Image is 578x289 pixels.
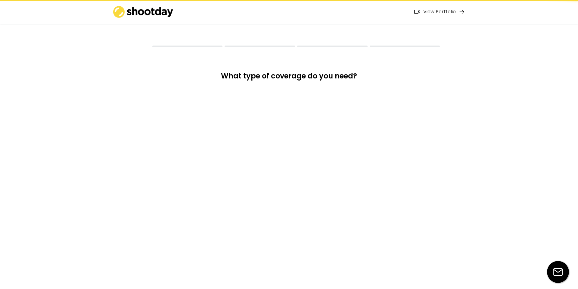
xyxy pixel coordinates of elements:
div: What type of coverage do you need? [207,71,371,85]
div: View Portfolio [423,9,456,15]
img: email-icon%20%281%29.svg [547,261,569,283]
img: Icon%20feather-video%402x.png [414,10,420,14]
img: shootday_logo.png [113,6,173,18]
img: yH5BAEAAAAALAAAAAABAAEAAAIBRAA7 [138,43,147,49]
